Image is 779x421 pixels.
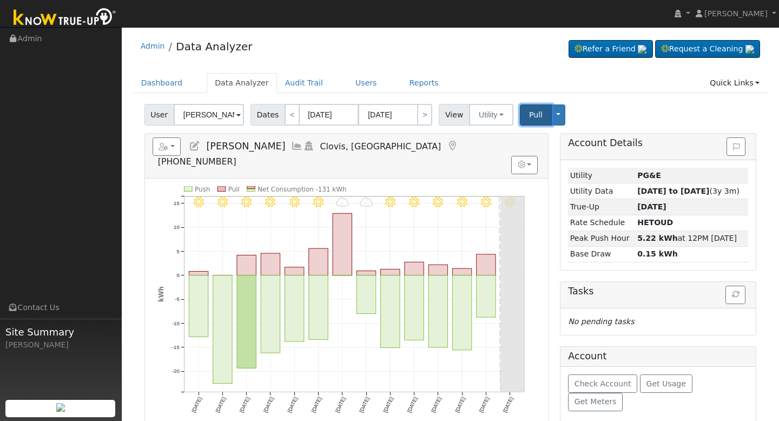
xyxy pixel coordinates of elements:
a: Dashboard [133,73,191,93]
i: 9/24 - Clear [481,197,491,207]
img: retrieve [638,45,646,54]
i: 9/21 - Clear [409,197,419,207]
a: Refer a Friend [569,40,653,58]
a: Quick Links [702,73,768,93]
h5: Tasks [568,286,748,297]
i: 9/12 - Clear [193,197,203,207]
i: 9/22 - Clear [433,197,444,207]
text: [DATE] [358,396,371,413]
rect: onclick="" [189,275,208,337]
a: Map [446,141,458,152]
i: No pending tasks [568,317,634,326]
text: 10 [174,224,180,230]
a: Admin [141,42,165,50]
rect: onclick="" [453,275,472,350]
rect: onclick="" [405,262,424,275]
text: [DATE] [286,396,299,413]
text: Push [195,186,210,193]
td: Rate Schedule [568,215,635,231]
text: -10 [172,320,180,326]
a: Users [347,73,385,93]
i: 9/23 - Clear [457,197,467,207]
rect: onclick="" [333,213,352,275]
button: Get Usage [640,374,692,393]
td: Base Draw [568,246,635,262]
text: [DATE] [310,396,322,413]
button: Pull [520,104,552,126]
span: User [144,104,174,126]
h5: Account [568,351,606,361]
text: -5 [175,296,180,302]
text: 15 [174,200,180,206]
i: 9/18 - MostlyCloudy [336,197,349,207]
td: at 12PM [DATE] [636,231,749,246]
rect: onclick="" [453,268,472,275]
rect: onclick="" [237,255,256,275]
button: Get Meters [568,393,623,411]
button: Refresh [725,286,745,304]
td: Utility [568,168,635,183]
rect: onclick="" [261,275,280,353]
i: 9/13 - Clear [217,197,228,207]
span: Clovis, [GEOGRAPHIC_DATA] [320,141,441,152]
span: Get Meters [575,397,617,406]
strong: [DATE] to [DATE] [637,187,709,195]
text: Pull [228,186,240,193]
text: 0 [176,272,180,278]
span: [PERSON_NAME] [704,9,768,18]
a: Audit Trail [277,73,331,93]
i: 9/19 - MostlyCloudy [360,197,373,207]
rect: onclick="" [477,254,496,275]
text: [DATE] [406,396,419,413]
i: 9/16 - Clear [289,197,300,207]
text: [DATE] [454,396,466,413]
strong: K [637,218,673,227]
h5: Account Details [568,137,748,149]
i: 9/17 - Clear [313,197,324,207]
a: Multi-Series Graph [291,141,303,152]
rect: onclick="" [428,275,447,347]
span: View [439,104,470,126]
span: Get Usage [646,379,686,388]
div: [PERSON_NAME] [5,339,116,351]
rect: onclick="" [285,267,303,275]
span: Check Account [575,379,631,388]
text: [DATE] [334,396,347,413]
td: Peak Push Hour [568,231,635,246]
text: [DATE] [430,396,443,413]
a: Login As (last Never) [303,141,315,152]
a: > [417,104,432,126]
rect: onclick="" [261,253,280,275]
a: Edit User (19720) [189,141,201,152]
img: retrieve [745,45,754,54]
a: Request a Cleaning [655,40,760,58]
rect: onclick="" [428,265,447,275]
text: 5 [176,248,179,254]
span: Dates [250,104,285,126]
rect: onclick="" [381,275,400,348]
i: 9/20 - Clear [385,197,395,207]
strong: 0.15 kWh [637,249,678,258]
strong: ID: 14699704, authorized: 07/25/24 [637,171,661,180]
rect: onclick="" [357,271,375,275]
text: [DATE] [190,396,203,413]
a: < [285,104,300,126]
rect: onclick="" [213,275,232,384]
span: Pull [529,110,543,119]
rect: onclick="" [309,248,328,275]
img: retrieve [56,403,65,412]
rect: onclick="" [309,275,328,340]
i: 9/14 - Clear [241,197,252,207]
a: Data Analyzer [176,40,252,53]
text: kWh [157,286,164,302]
rect: onclick="" [285,275,303,341]
rect: onclick="" [237,275,256,369]
text: -15 [172,344,180,350]
img: Know True-Up [8,6,122,30]
i: 9/15 - Clear [265,197,275,207]
button: Check Account [568,374,637,393]
rect: onclick="" [405,275,424,340]
text: [DATE] [478,396,491,413]
span: (3y 3m) [637,187,740,195]
span: [PERSON_NAME] [206,141,285,152]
